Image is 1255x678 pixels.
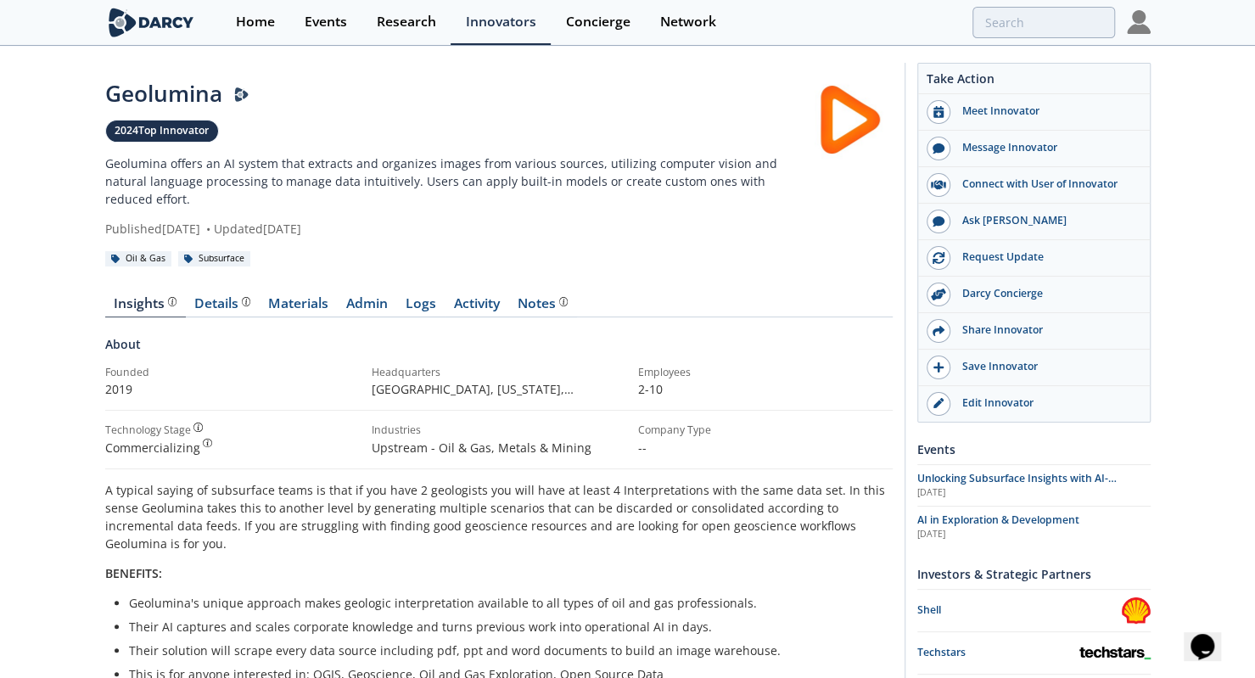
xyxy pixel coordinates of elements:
div: Edit Innovator [950,395,1140,411]
a: Activity [445,297,509,317]
li: Their solution will scrape every data source including pdf, ppt and word documents to build an im... [129,642,881,659]
div: Connect with User of Innovator [950,177,1140,192]
img: logo-wide.svg [105,8,198,37]
a: Materials [260,297,338,317]
img: Techstars [1079,647,1151,659]
a: Logs [397,297,445,317]
p: 2019 [105,380,360,398]
img: information.svg [168,297,177,306]
div: Industries [372,423,626,438]
span: Unlocking Subsurface Insights with AI-powered Data Indexation and Structuring [917,471,1126,501]
div: Company Type [638,423,893,438]
p: -- [638,439,893,457]
p: 2-10 [638,380,893,398]
div: Request Update [950,249,1140,265]
a: 2024Top Innovator [105,120,219,143]
div: Shell [917,602,1121,618]
a: Insights [105,297,186,317]
div: Network [660,15,716,29]
div: Geolumina [105,77,808,110]
p: A typical saying of subsurface teams is that if you have 2 geologists you will have at least 4 In... [105,481,893,552]
img: Profile [1127,10,1151,34]
div: Innovators [466,15,536,29]
div: Darcy Concierge [950,286,1140,301]
div: Oil & Gas [105,251,172,266]
div: Ask [PERSON_NAME] [950,213,1140,228]
img: information.svg [559,297,569,306]
img: Shell [1121,596,1151,625]
div: Meet Innovator [950,104,1140,119]
div: Investors & Strategic Partners [917,559,1151,589]
div: Save Innovator [950,359,1140,374]
div: Subsurface [178,251,251,266]
div: About [105,335,893,365]
div: Home [236,15,275,29]
div: Research [377,15,436,29]
span: AI in Exploration & Development [917,513,1079,527]
span: Upstream - Oil & Gas, Metals & Mining [372,440,591,456]
img: Darcy Presenter [234,87,249,103]
div: Events [305,15,347,29]
iframe: chat widget [1184,610,1238,661]
div: Founded [105,365,360,380]
a: Notes [509,297,577,317]
div: Commercializing [105,439,360,457]
div: Take Action [918,70,1150,94]
div: Techstars [917,645,1079,660]
div: Share Innovator [950,322,1140,338]
div: Concierge [566,15,630,29]
p: [GEOGRAPHIC_DATA], [US_STATE] , [GEOGRAPHIC_DATA] [372,380,626,398]
img: information.svg [242,297,251,306]
a: Shell Shell [917,596,1151,625]
div: [DATE] [917,528,1151,541]
strong: BENEFITS: [105,565,162,581]
li: Geolumina's unique approach makes geologic interpretation available to all types of oil and gas p... [129,594,881,612]
div: Published [DATE] Updated [DATE] [105,220,808,238]
div: Technology Stage [105,423,191,438]
div: Insights [114,297,176,311]
a: Unlocking Subsurface Insights with AI-powered Data Indexation and Structuring [DATE] [917,471,1151,500]
li: Their AI captures and scales corporate knowledge and turns previous work into operational AI in d... [129,618,881,636]
a: Edit Innovator [918,386,1150,422]
div: Message Innovator [950,140,1140,155]
div: Headquarters [372,365,626,380]
div: Details [194,297,250,311]
img: information.svg [203,439,212,448]
img: information.svg [193,423,203,432]
div: Notes [518,297,568,311]
p: Geolumina offers an AI system that extracts and organizes images from various sources, utilizing ... [105,154,808,208]
span: • [204,221,214,237]
a: Details [186,297,260,317]
a: Techstars Techstars [917,638,1151,668]
a: AI in Exploration & Development [DATE] [917,513,1151,541]
input: Advanced Search [972,7,1115,38]
button: Save Innovator [918,350,1150,386]
div: Events [917,434,1151,464]
a: Admin [338,297,397,317]
div: [DATE] [917,486,1151,500]
div: Employees [638,365,893,380]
